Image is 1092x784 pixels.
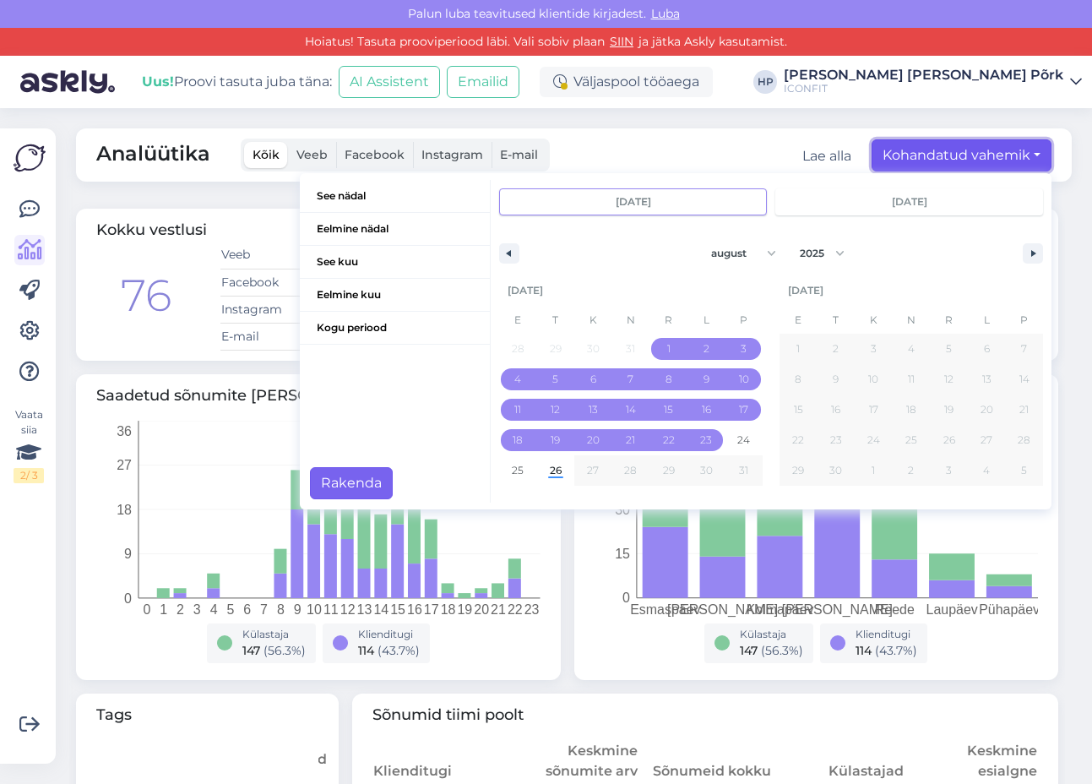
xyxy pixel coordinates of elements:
[795,364,801,395] span: 8
[784,82,1063,95] div: ICONFIT
[612,395,650,425] button: 14
[612,307,650,334] span: N
[687,455,725,486] button: 30
[390,602,405,617] tspan: 15
[226,602,234,617] tspan: 5
[491,602,506,617] tspan: 21
[872,139,1051,171] button: Kohandatud vahemik
[761,643,803,658] span: ( 56.3 %)
[1005,334,1043,364] button: 7
[784,68,1063,82] div: [PERSON_NAME] [PERSON_NAME] Põrk
[499,455,537,486] button: 25
[856,627,917,642] div: Klienditugi
[243,602,251,617] tspan: 6
[666,364,672,395] span: 8
[622,591,630,605] tspan: 0
[943,425,955,455] span: 26
[792,425,804,455] span: 22
[930,307,968,334] span: R
[407,602,422,617] tspan: 16
[500,147,538,162] span: E-mail
[780,425,818,455] button: 22
[739,395,748,425] span: 17
[979,602,1040,617] tspan: Pühapäev
[908,334,915,364] span: 4
[14,468,44,483] div: 2 / 3
[574,364,612,395] button: 6
[687,307,725,334] span: L
[1005,425,1043,455] button: 28
[776,189,1042,215] input: Continuous
[667,602,778,618] tspan: [PERSON_NAME]
[930,395,968,425] button: 19
[574,425,612,455] button: 20
[1019,364,1030,395] span: 14
[818,334,856,364] button: 2
[552,364,558,395] span: 5
[220,323,297,350] td: E-mail
[780,364,818,395] button: 8
[605,34,638,49] a: SIIN
[508,602,523,617] tspan: 22
[802,146,851,166] button: Lae alla
[663,455,675,486] span: 29
[499,275,763,307] div: [DATE]
[968,307,1006,334] span: L
[142,73,174,90] b: Uus!
[626,425,635,455] span: 21
[737,425,750,455] span: 24
[587,455,599,486] span: 27
[612,364,650,395] button: 7
[725,364,763,395] button: 10
[981,425,992,455] span: 27
[300,213,490,245] span: Eelmine nädal
[818,455,856,486] button: 30
[540,67,713,97] div: Väljaspool tööaega
[294,602,302,617] tspan: 9
[893,395,931,425] button: 18
[345,147,405,162] span: Facebook
[855,334,893,364] button: 3
[893,307,931,334] span: N
[537,455,575,486] button: 26
[968,364,1006,395] button: 13
[780,395,818,425] button: 15
[117,423,132,438] tspan: 36
[615,547,630,561] tspan: 15
[1005,395,1043,425] button: 21
[796,334,800,364] span: 1
[649,364,687,395] button: 8
[649,455,687,486] button: 29
[263,643,306,658] span: ( 56.3 %)
[447,66,519,98] button: Emailid
[323,602,339,617] tspan: 11
[514,395,521,425] span: 11
[704,364,709,395] span: 9
[296,147,328,162] span: Veeb
[981,395,993,425] span: 20
[307,602,322,617] tspan: 10
[856,643,872,658] span: 114
[871,334,877,364] span: 3
[664,395,673,425] span: 15
[906,395,916,425] span: 18
[512,455,524,486] span: 25
[818,364,856,395] button: 9
[14,142,46,174] img: Askly Logo
[1005,307,1043,334] span: P
[875,602,915,617] tspan: Reede
[177,602,184,617] tspan: 2
[297,296,374,323] td: 0
[242,643,260,658] span: 147
[739,455,748,486] span: 31
[421,147,483,162] span: Instagram
[117,458,132,472] tspan: 27
[792,455,804,486] span: 29
[300,180,490,213] button: See nädal
[297,269,374,296] td: 0
[930,364,968,395] button: 12
[893,364,931,395] button: 11
[551,425,560,455] span: 19
[300,312,490,344] span: Kogu periood
[968,425,1006,455] button: 27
